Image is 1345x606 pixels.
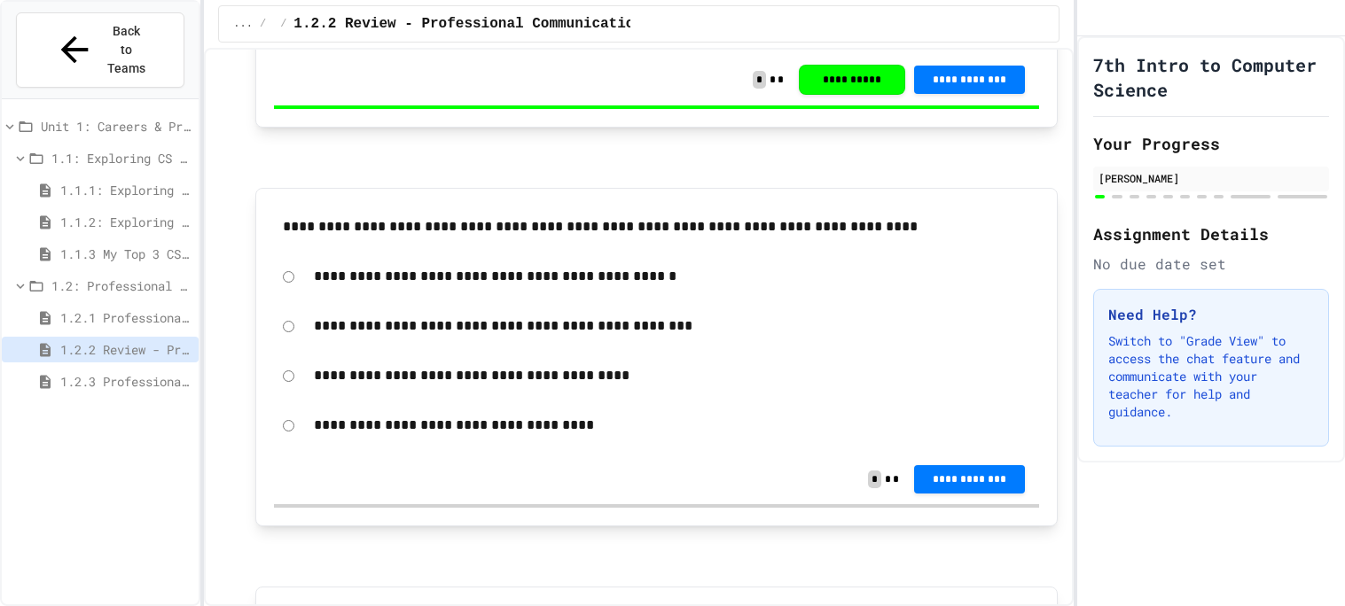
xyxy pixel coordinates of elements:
[60,340,192,359] span: 1.2.2 Review - Professional Communication
[1093,52,1329,102] h1: 7th Intro to Computer Science
[1108,304,1314,325] h3: Need Help?
[280,17,286,31] span: /
[1093,253,1329,275] div: No due date set
[106,22,147,78] span: Back to Teams
[41,117,192,136] span: Unit 1: Careers & Professionalism
[293,13,643,35] span: 1.2.2 Review - Professional Communication
[1093,221,1329,246] h2: Assignment Details
[60,245,192,263] span: 1.1.3 My Top 3 CS Careers!
[16,12,184,88] button: Back to Teams
[233,17,253,31] span: ...
[1099,170,1324,186] div: [PERSON_NAME]
[51,149,192,167] span: 1.1: Exploring CS Careers
[60,213,192,231] span: 1.1.2: Exploring CS Careers - Review
[60,308,192,327] span: 1.2.1 Professional Communication
[60,181,192,199] span: 1.1.1: Exploring CS Careers
[1093,131,1329,156] h2: Your Progress
[260,17,266,31] span: /
[1108,332,1314,421] p: Switch to "Grade View" to access the chat feature and communicate with your teacher for help and ...
[60,372,192,391] span: 1.2.3 Professional Communication Challenge
[51,276,192,295] span: 1.2: Professional Communication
